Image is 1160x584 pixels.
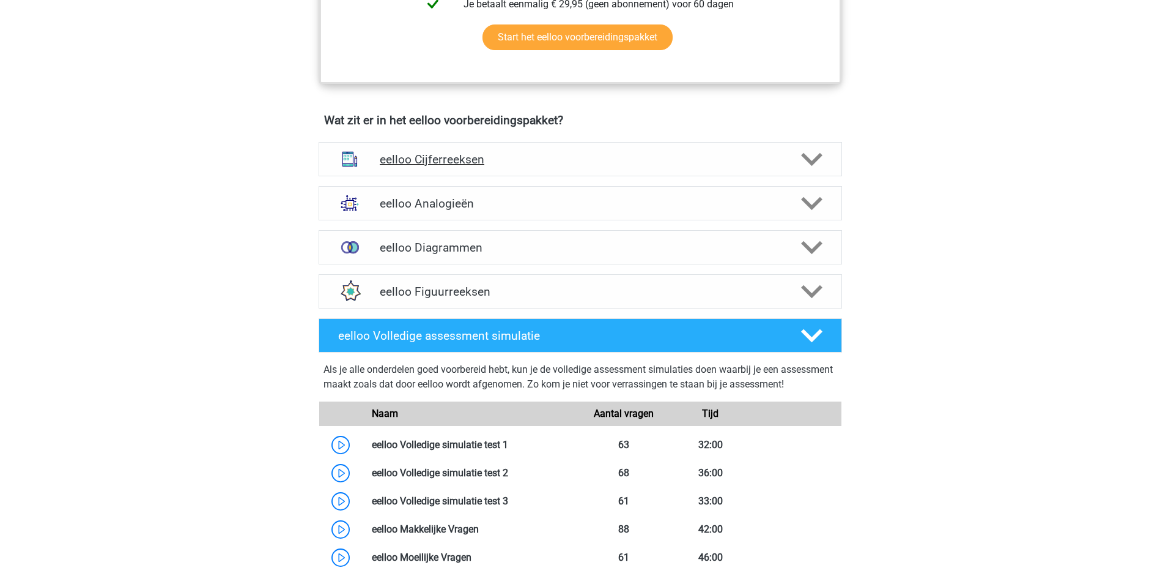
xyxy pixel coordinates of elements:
div: eelloo Volledige simulatie test 1 [363,438,580,452]
a: analogieen eelloo Analogieën [314,186,847,220]
h4: eelloo Cijferreeksen [380,152,780,167]
div: Tijd [667,406,754,421]
div: eelloo Volledige simulatie test 3 [363,494,580,509]
a: figuurreeksen eelloo Figuurreeksen [314,274,847,309]
a: eelloo Volledige assessment simulatie [314,318,847,353]
div: Aantal vragen [580,406,667,421]
a: cijferreeksen eelloo Cijferreeksen [314,142,847,176]
h4: Wat zit er in het eelloo voorbereidingspakket? [324,113,837,127]
a: Start het eelloo voorbereidingspakket [482,24,673,50]
img: cijferreeksen [334,143,366,175]
div: Naam [363,406,580,421]
h4: eelloo Volledige assessment simulatie [338,329,781,343]
h4: eelloo Diagrammen [380,241,780,255]
div: eelloo Moeilijke Vragen [363,550,580,565]
a: venn diagrammen eelloo Diagrammen [314,230,847,264]
div: eelloo Makkelijke Vragen [363,522,580,537]
h4: eelloo Analogieën [380,197,780,211]
img: figuurreeksen [334,275,366,307]
img: venn diagrammen [334,231,366,263]
h4: eelloo Figuurreeksen [380,285,780,299]
img: analogieen [334,187,366,219]
div: eelloo Volledige simulatie test 2 [363,466,580,481]
div: Als je alle onderdelen goed voorbereid hebt, kun je de volledige assessment simulaties doen waarb... [323,362,837,397]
